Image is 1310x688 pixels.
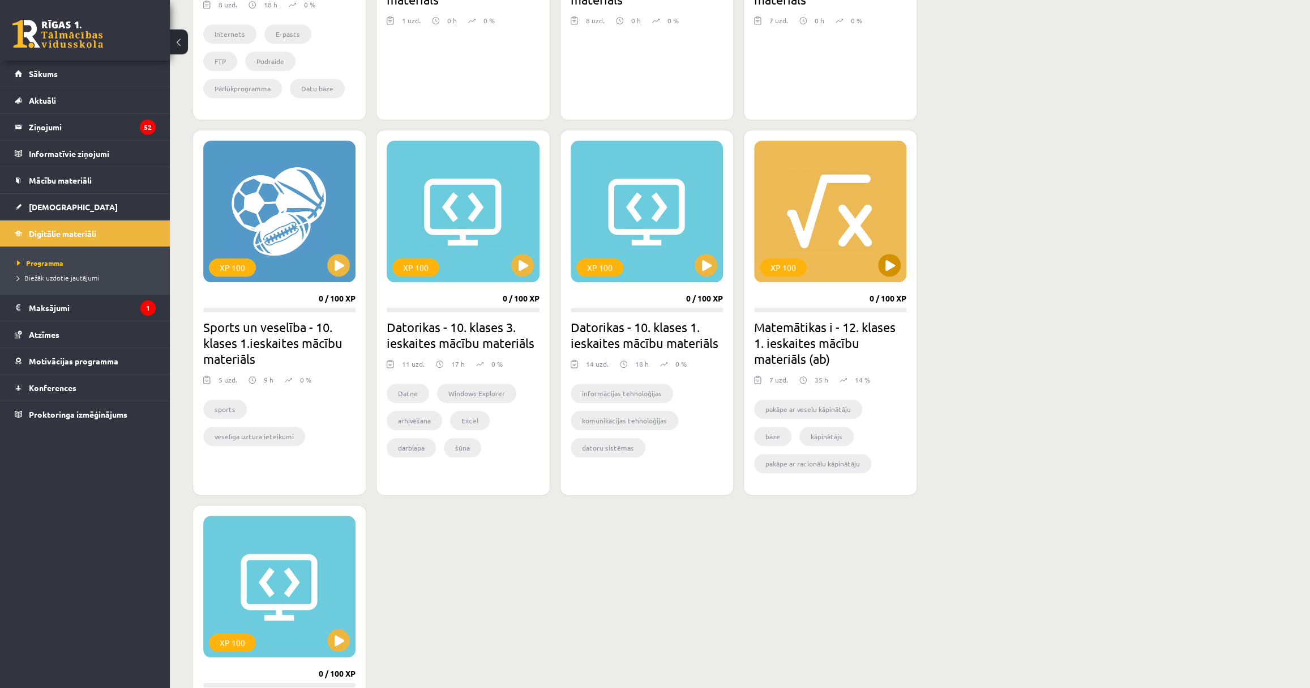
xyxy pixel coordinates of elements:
li: veselīga uztura ieteikumi [203,427,305,446]
p: 0 % [851,15,862,26]
li: informācijas tehnoloģijas [571,384,673,403]
div: XP 100 [576,258,623,277]
p: 0 h [447,15,457,26]
span: [DEMOGRAPHIC_DATA] [29,202,118,212]
div: 7 uzd. [769,375,788,392]
p: 0 % [491,359,503,369]
p: 0 h [631,15,641,26]
a: Atzīmes [15,321,156,347]
legend: Ziņojumi [29,114,156,140]
div: 11 uzd. [402,359,425,376]
div: XP 100 [760,258,807,277]
a: Ziņojumi52 [15,114,156,140]
li: Windows Explorer [437,384,516,403]
a: Programma [17,258,159,268]
li: Excel [450,411,490,430]
span: Sākums [29,69,58,79]
h2: Datorikas - 10. klases 1. ieskaites mācību materiāls [571,319,723,351]
p: 0 % [300,375,311,385]
a: [DEMOGRAPHIC_DATA] [15,194,156,220]
div: 14 uzd. [586,359,609,376]
legend: Maksājumi [29,295,156,321]
a: Mācību materiāli [15,167,156,193]
span: Mācību materiāli [29,175,92,185]
a: Digitālie materiāli [15,220,156,247]
li: datoru sistēmas [571,438,645,457]
h2: Datorikas - 10. klases 3. ieskaites mācību materiāls [387,319,539,351]
a: Motivācijas programma [15,348,156,374]
p: 0 % [675,359,687,369]
span: Konferences [29,383,76,393]
span: Motivācijas programma [29,356,118,366]
li: pakāpe ar racionālu kāpinātāju [754,454,871,473]
legend: Informatīvie ziņojumi [29,141,156,167]
i: 1 [140,300,156,316]
div: 8 uzd. [586,15,605,32]
a: Biežāk uzdotie jautājumi [17,273,159,283]
p: 18 h [635,359,649,369]
span: Digitālie materiāli [29,228,96,239]
li: komunikācijas tehnoloģijas [571,411,678,430]
li: darblapa [387,438,436,457]
p: 14 % [855,375,870,385]
a: Informatīvie ziņojumi [15,141,156,167]
a: Proktoringa izmēģinājums [15,401,156,427]
p: 9 h [264,375,273,385]
li: Pārlūkprogramma [203,79,282,98]
li: sports [203,400,247,419]
li: FTP [203,52,237,71]
p: 0 % [483,15,495,26]
a: Rīgas 1. Tālmācības vidusskola [12,20,103,48]
a: Konferences [15,375,156,401]
i: 52 [140,120,156,135]
li: pakāpe ar veselu kāpinātāju [754,400,862,419]
span: Programma [17,258,63,267]
div: 5 uzd. [219,375,237,392]
p: 0 h [815,15,824,26]
li: Internets [203,24,256,44]
div: XP 100 [209,258,256,277]
li: bāze [754,427,791,446]
span: Aktuāli [29,95,56,105]
span: Biežāk uzdotie jautājumi [17,273,99,282]
li: šūna [444,438,481,457]
div: XP 100 [209,634,256,652]
a: Sākums [15,61,156,87]
a: Aktuāli [15,87,156,113]
p: 17 h [451,359,465,369]
h2: Sports un veselība - 10. klases 1.ieskaites mācību materiāls [203,319,356,367]
li: Podraide [245,52,296,71]
h2: Matemātikas i - 12. klases 1. ieskaites mācību materiāls (ab) [754,319,906,367]
span: Proktoringa izmēģinājums [29,409,127,419]
li: Datne [387,384,429,403]
div: 7 uzd. [769,15,788,32]
li: E-pasts [264,24,311,44]
span: Atzīmes [29,329,59,339]
p: 35 h [815,375,828,385]
div: 1 uzd. [402,15,421,32]
a: Maksājumi1 [15,295,156,321]
li: kāpinātājs [799,427,854,446]
li: arhivēšana [387,411,442,430]
li: Datu bāze [290,79,345,98]
p: 0 % [667,15,679,26]
div: XP 100 [392,258,439,277]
